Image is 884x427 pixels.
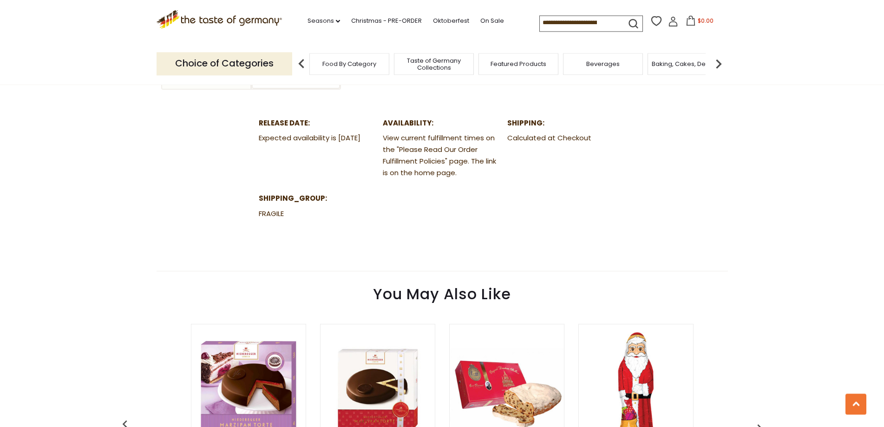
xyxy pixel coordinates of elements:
[383,118,501,129] dt: Availability:
[383,132,501,179] dd: View current fulfillment times on the "Please Read Our Order Fulfillment Policies" page. The link...
[157,52,292,75] p: Choice of Categories
[507,118,625,129] dt: Shipping:
[119,271,765,312] div: You May Also Like
[259,118,377,129] dt: Release Date:
[709,54,728,73] img: next arrow
[308,16,340,26] a: Seasons
[652,60,724,67] a: Baking, Cakes, Desserts
[433,16,469,26] a: Oktoberfest
[680,15,720,29] button: $0.00
[259,208,377,220] dd: FRAGILE
[292,54,311,73] img: previous arrow
[397,57,471,71] a: Taste of Germany Collections
[351,16,422,26] a: Christmas - PRE-ORDER
[507,132,625,144] dd: Calculated at Checkout
[259,132,377,144] dd: Expected availability is [DATE]
[259,193,377,204] dt: shipping_group:
[698,17,714,25] span: $0.00
[586,60,620,67] a: Beverages
[322,60,376,67] a: Food By Category
[480,16,504,26] a: On Sale
[491,60,546,67] a: Featured Products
